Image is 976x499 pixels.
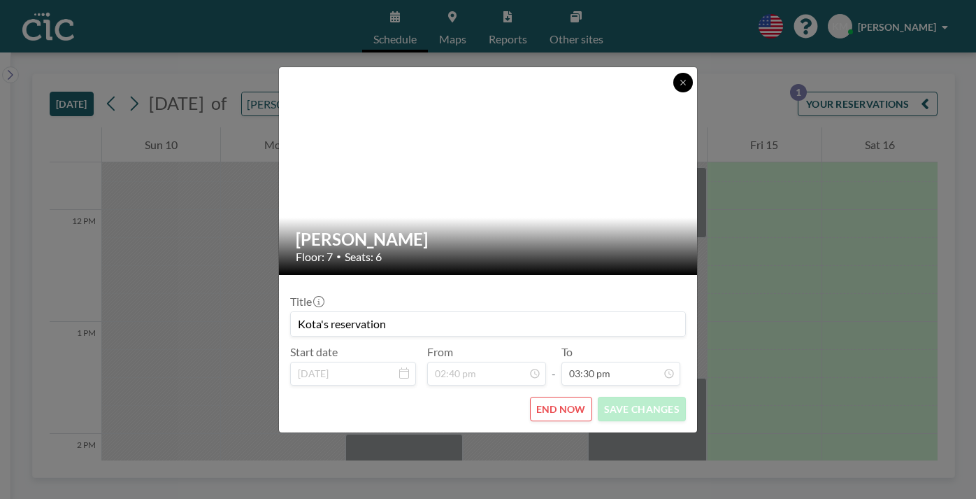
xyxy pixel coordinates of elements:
button: SAVE CHANGES [598,397,686,421]
span: Seats: 6 [345,250,382,264]
input: (No title) [291,312,685,336]
h2: [PERSON_NAME] [296,229,682,250]
label: Start date [290,345,338,359]
span: • [336,251,341,262]
span: - [552,350,556,381]
label: From [427,345,453,359]
label: To [561,345,573,359]
span: Floor: 7 [296,250,333,264]
label: Title [290,295,323,309]
button: END NOW [530,397,592,421]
